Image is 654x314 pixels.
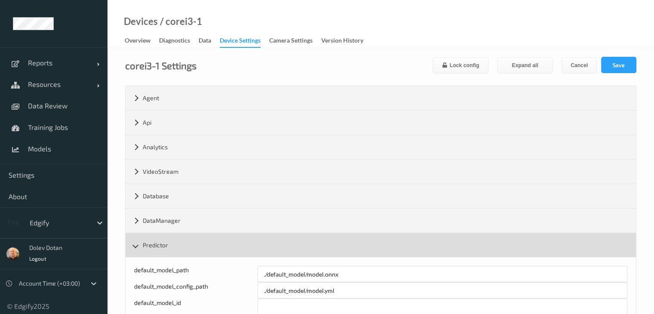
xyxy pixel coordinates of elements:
[269,35,321,47] a: Camera Settings
[126,160,636,184] div: VideoStream
[321,35,372,47] a: Version History
[126,233,636,257] div: Predictor
[601,57,636,73] button: Save
[126,135,636,159] div: Analytics
[433,57,488,74] button: Lock config
[199,36,211,47] div: Data
[220,36,261,48] div: Device Settings
[124,17,158,26] a: Devices
[126,209,636,233] div: DataManager
[220,35,269,48] a: Device Settings
[125,35,159,47] a: Overview
[269,36,313,47] div: Camera Settings
[134,266,258,282] div: default_model_path
[126,111,636,135] div: Api
[134,282,258,299] div: default_model_config_path
[159,35,199,47] a: Diagnostics
[199,35,220,47] a: Data
[126,184,636,208] div: Database
[158,17,202,26] div: / corei3-1
[125,36,150,47] div: Overview
[321,36,363,47] div: Version History
[562,57,597,74] button: Cancel
[125,61,197,70] div: corei3-1 Settings
[126,86,636,110] div: Agent
[497,57,553,74] button: Expand all
[159,36,190,47] div: Diagnostics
